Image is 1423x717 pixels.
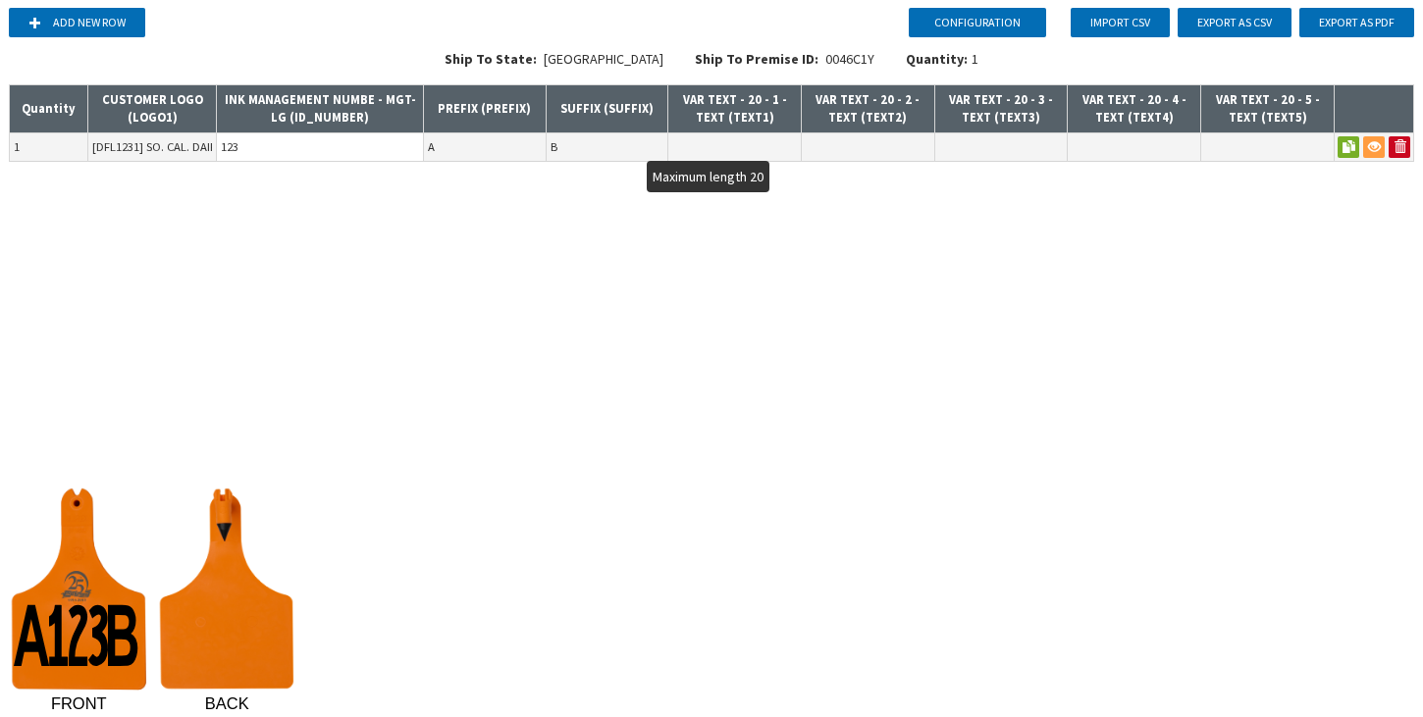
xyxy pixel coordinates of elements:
button: Configuration [909,8,1046,37]
th: VAR TEXT - 20 - 3 - TEXT ( TEXT3 ) [934,85,1068,133]
div: 1 [906,49,978,69]
div: 0046C1Y [679,49,890,80]
th: CUSTOMER LOGO ( LOGO1 ) [88,85,217,133]
th: VAR TEXT - 20 - 1 - TEXT ( TEXT1 ) [668,85,802,133]
th: VAR TEXT - 20 - 2 - TEXT ( TEXT2 ) [802,85,935,133]
span: Ship To Premise ID: [695,50,818,68]
th: Quantity [10,85,88,133]
th: VAR TEXT - 20 - 4 - TEXT ( TEXT4 ) [1068,85,1201,133]
div: [GEOGRAPHIC_DATA] [429,49,679,80]
th: INK MANAGEMENT NUMBE - MGT-LG ( ID_NUMBER ) [217,85,424,133]
tspan: A123 [14,604,109,678]
button: Add new row [9,8,145,37]
th: SUFFIX ( SUFFIX ) [546,85,668,133]
span: Quantity: [906,50,968,68]
button: Export as PDF [1299,8,1414,37]
span: Ship To State: [445,50,537,68]
th: PREFIX ( PREFIX ) [424,85,547,133]
button: Export as CSV [1178,8,1291,37]
button: Import CSV [1071,8,1170,37]
div: Maximum length 20 [647,161,769,192]
tspan: FRONT [51,694,107,712]
th: VAR TEXT - 20 - 5 - TEXT ( TEXT5 ) [1201,85,1335,133]
tspan: BACK [205,694,249,712]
